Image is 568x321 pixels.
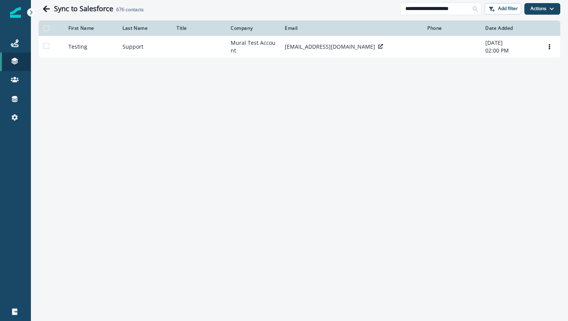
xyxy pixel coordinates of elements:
[64,36,118,58] td: Testing
[177,25,221,31] div: Title
[116,7,144,12] h2: contacts
[118,36,172,58] td: Support
[54,5,113,13] h1: Sync to Salesforce
[68,25,113,31] div: First Name
[485,25,534,31] div: Date Added
[285,25,418,31] div: Email
[485,39,534,47] p: [DATE]
[498,6,518,11] p: Add filter
[122,25,167,31] div: Last Name
[485,47,534,54] p: 02:00 PM
[116,6,124,13] span: 676
[543,41,556,53] button: Options
[285,43,375,51] p: [EMAIL_ADDRESS][DOMAIN_NAME]
[231,25,275,31] div: Company
[485,3,521,15] button: Add filter
[39,1,54,17] button: Go back
[10,7,21,18] img: Inflection
[427,25,476,31] div: Phone
[524,3,560,15] button: Actions
[226,36,280,58] td: Mural Test Account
